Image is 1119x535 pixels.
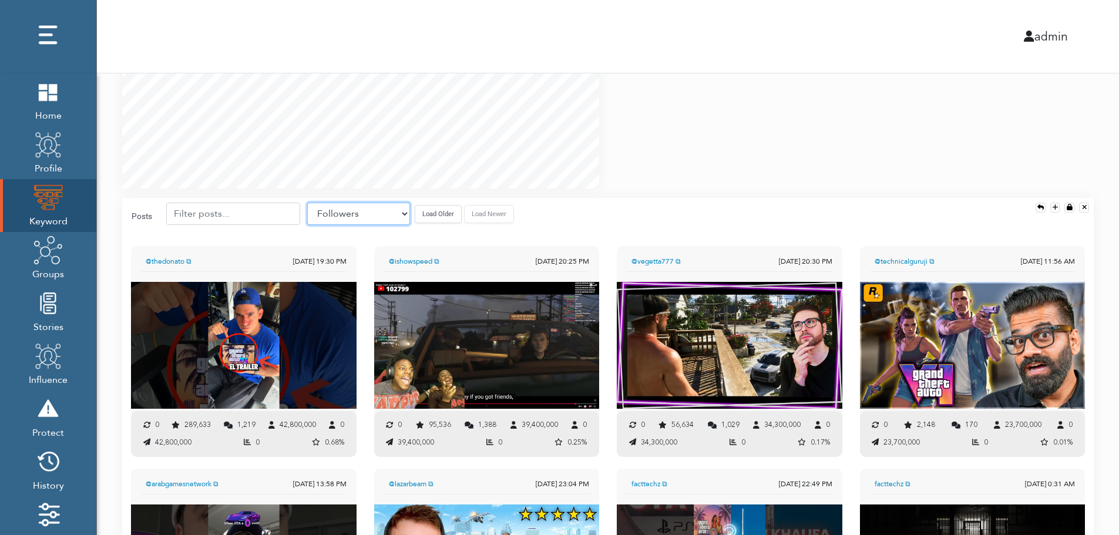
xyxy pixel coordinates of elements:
[398,438,434,447] span: 39,400,000
[631,256,774,267] span: @vegetta777 ⧉
[567,438,587,447] span: 0.25%
[522,420,558,429] span: 39,400,000
[33,159,63,176] span: Profile
[779,479,832,489] div: [DATE] 22:49 PM
[536,256,589,267] div: [DATE] 20:25 PM
[33,106,63,123] span: Home
[741,438,745,447] span: 0
[33,447,63,476] img: history.png
[965,420,977,429] span: 170
[389,256,532,267] span: @ishowspeed ⧉
[33,235,63,265] img: groups.png
[1079,203,1089,213] div: Remove
[1050,203,1060,213] div: Clone
[826,420,830,429] span: 0
[293,256,347,267] div: [DATE] 19:30 PM
[184,420,211,429] span: 289,633
[583,420,587,429] span: 0
[33,500,63,529] img: settings.png
[33,476,64,493] span: History
[779,256,832,267] div: [DATE] 20:30 PM
[398,420,402,429] span: 0
[33,130,63,159] img: profile.png
[883,438,920,447] span: 23,700,000
[33,394,63,423] img: risk.png
[875,256,1017,267] span: @technicalguruji ⧉
[146,479,288,489] span: @arabgamesnetwork ⧉
[33,183,63,212] img: keyword.png
[464,205,514,223] button: Load Newer
[33,288,63,318] img: stories.png
[237,420,256,429] span: 1,219
[583,28,1077,45] div: admin
[155,438,191,447] span: 42,800,000
[478,420,496,429] span: 1,388
[155,420,159,429] span: 0
[256,438,260,447] span: 0
[641,438,677,447] span: 34,300,000
[33,341,63,371] img: profile.png
[280,420,316,429] span: 42,800,000
[1025,479,1075,489] div: [DATE] 0:31 AM
[293,479,347,489] div: [DATE] 13:58 PM
[811,438,830,447] span: 0.17%
[429,420,451,429] span: 95,536
[389,479,532,489] span: @lazarbeam ⧉
[536,479,589,489] div: [DATE] 23:04 PM
[325,438,344,447] span: 0.68%
[33,318,63,334] span: Stories
[29,212,68,228] span: Keyword
[33,21,63,50] img: dots.png
[984,438,988,447] span: 0
[883,420,888,429] span: 0
[1064,203,1074,213] div: Lock
[29,371,68,387] span: Influence
[1053,438,1073,447] span: 0.01%
[1036,203,1046,213] div: Reset
[32,265,64,281] span: Groups
[166,203,300,225] input: Filter posts...
[33,77,63,106] img: home.png
[498,438,502,447] span: 0
[875,479,1021,489] span: facttechz ⧉
[721,420,740,429] span: 1,029
[340,420,344,429] span: 0
[1021,256,1075,267] div: [DATE] 11:56 AM
[132,210,152,222] div: Posts
[415,205,462,223] button: Load Older
[1005,420,1041,429] span: 23,700,000
[917,420,935,429] span: 2,148
[764,420,801,429] span: 34,300,000
[671,420,694,429] span: 56,634
[641,420,645,429] span: 0
[1068,420,1073,429] span: 0
[146,256,288,267] span: @thedonato ⧉
[631,479,774,489] span: facttechz ⧉
[32,423,64,440] span: Protect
